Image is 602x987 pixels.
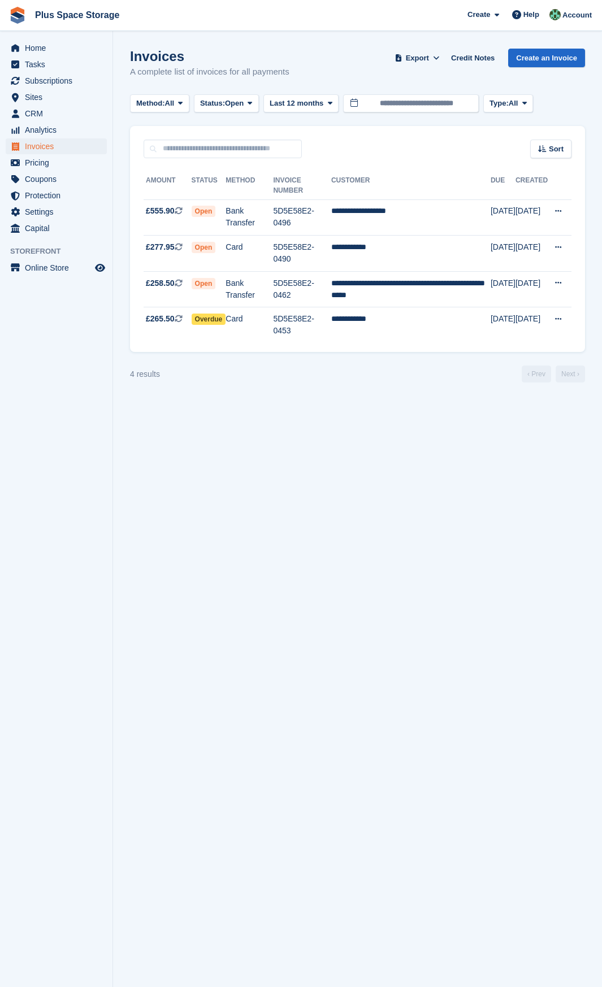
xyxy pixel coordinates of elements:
[192,206,216,217] span: Open
[467,9,490,20] span: Create
[6,89,107,105] a: menu
[509,98,518,109] span: All
[6,122,107,138] a: menu
[25,40,93,56] span: Home
[25,73,93,89] span: Subscriptions
[146,313,175,325] span: £265.50
[447,49,499,67] a: Credit Notes
[6,56,107,72] a: menu
[144,172,192,200] th: Amount
[491,236,516,272] td: [DATE]
[6,40,107,56] a: menu
[192,278,216,289] span: Open
[226,199,273,236] td: Bank Transfer
[25,106,93,121] span: CRM
[406,53,429,64] span: Export
[263,94,339,113] button: Last 12 months
[31,6,124,24] a: Plus Space Storage
[549,144,564,155] span: Sort
[226,307,273,343] td: Card
[93,261,107,275] a: Preview store
[6,220,107,236] a: menu
[490,98,509,109] span: Type:
[6,188,107,203] a: menu
[226,271,273,307] td: Bank Transfer
[130,368,160,380] div: 4 results
[273,172,331,200] th: Invoice Number
[491,199,516,236] td: [DATE]
[146,205,175,217] span: £555.90
[6,204,107,220] a: menu
[483,94,533,113] button: Type: All
[516,271,548,307] td: [DATE]
[522,366,551,382] a: Previous
[200,98,225,109] span: Status:
[192,314,226,325] span: Overdue
[146,241,175,253] span: £277.95
[6,138,107,154] a: menu
[516,236,548,272] td: [DATE]
[25,138,93,154] span: Invoices
[130,94,189,113] button: Method: All
[146,277,175,289] span: £258.50
[25,171,93,187] span: Coupons
[549,9,561,20] img: Karolis Stasinskas
[6,73,107,89] a: menu
[491,271,516,307] td: [DATE]
[516,307,548,343] td: [DATE]
[25,260,93,276] span: Online Store
[508,49,585,67] a: Create an Invoice
[25,220,93,236] span: Capital
[130,49,289,64] h1: Invoices
[519,366,587,382] nav: Page
[194,94,259,113] button: Status: Open
[6,106,107,121] a: menu
[25,122,93,138] span: Analytics
[491,172,516,200] th: Due
[192,172,226,200] th: Status
[25,155,93,171] span: Pricing
[273,307,331,343] td: 5D5E58E2-0453
[25,89,93,105] span: Sites
[562,10,592,21] span: Account
[516,199,548,236] td: [DATE]
[130,66,289,79] p: A complete list of invoices for all payments
[25,204,93,220] span: Settings
[273,271,331,307] td: 5D5E58E2-0462
[6,155,107,171] a: menu
[273,236,331,272] td: 5D5E58E2-0490
[331,172,491,200] th: Customer
[270,98,323,109] span: Last 12 months
[10,246,112,257] span: Storefront
[523,9,539,20] span: Help
[226,236,273,272] td: Card
[556,366,585,382] a: Next
[9,7,26,24] img: stora-icon-8386f47178a22dfd0bd8f6a31ec36ba5ce8667c1dd55bd0f319d3a0aa187defe.svg
[516,172,548,200] th: Created
[25,188,93,203] span: Protection
[165,98,175,109] span: All
[192,242,216,253] span: Open
[392,49,442,67] button: Export
[491,307,516,343] td: [DATE]
[6,260,107,276] a: menu
[25,56,93,72] span: Tasks
[6,171,107,187] a: menu
[225,98,244,109] span: Open
[136,98,165,109] span: Method:
[273,199,331,236] td: 5D5E58E2-0496
[226,172,273,200] th: Method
